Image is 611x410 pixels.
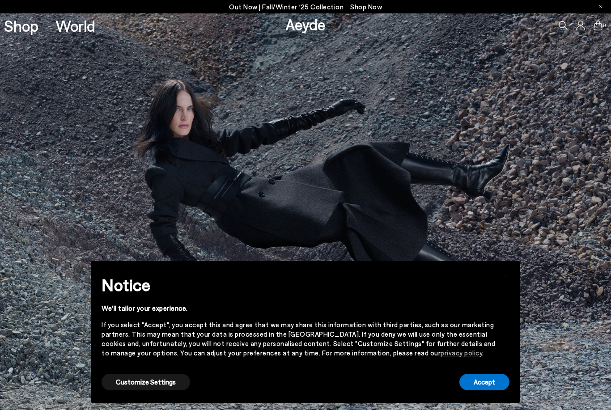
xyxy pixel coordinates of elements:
[495,264,517,285] button: Close this notice
[102,320,495,358] div: If you select "Accept", you accept this and agree that we may share this information with third p...
[102,273,495,296] h2: Notice
[441,349,482,357] a: privacy policy
[503,268,509,281] span: ×
[459,374,509,390] button: Accept
[102,304,495,313] div: We'll tailor your experience.
[102,374,190,390] button: Customize Settings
